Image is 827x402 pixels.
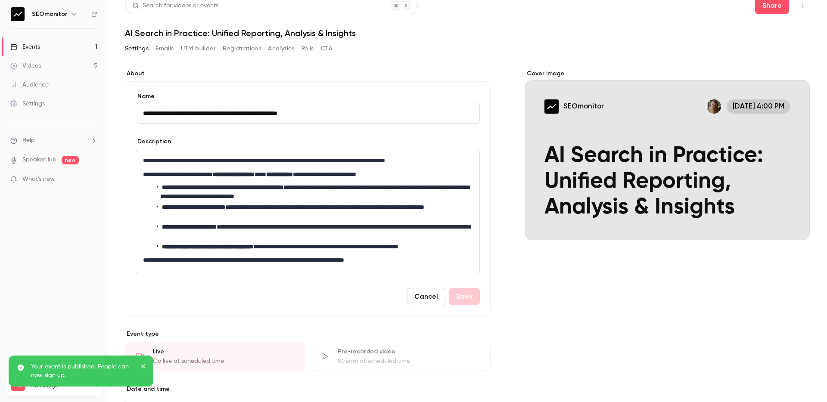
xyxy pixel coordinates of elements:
section: description [136,150,480,274]
label: Description [136,137,171,146]
label: Name [136,92,480,101]
iframe: Noticeable Trigger [87,176,97,183]
label: Date and time [125,385,491,393]
div: Videos [10,62,41,70]
div: Settings [10,99,45,108]
span: new [62,156,79,164]
div: Search for videos or events [132,1,218,10]
button: Settings [125,42,149,56]
div: Audience [10,80,49,89]
button: Emails [155,42,174,56]
div: Pre-recorded videoStream at scheduled time [310,342,491,371]
button: CTA [321,42,333,56]
div: Live [153,347,295,356]
label: About [125,69,491,78]
p: Event type [125,330,491,338]
section: Cover image [525,69,810,240]
div: editor [136,150,479,274]
p: Your event is published. People can now sign up. [31,362,134,380]
div: LiveGo live at scheduled time [125,342,306,371]
span: What's new [22,175,55,184]
div: Go live at scheduled time [153,357,295,365]
div: Pre-recorded video [338,347,480,356]
button: Analytics [268,42,295,56]
button: Polls [302,42,314,56]
h6: SEOmonitor [32,10,67,19]
button: UTM builder [181,42,216,56]
span: Help [22,136,35,145]
button: Cancel [407,288,445,305]
button: close [140,362,146,373]
div: Stream at scheduled time [338,357,480,365]
a: SpeakerHub [22,155,56,164]
label: Cover image [525,69,810,78]
button: Registrations [223,42,261,56]
img: SEOmonitor [11,7,25,21]
li: help-dropdown-opener [10,136,97,145]
div: Events [10,43,40,51]
h1: AI Search in Practice: Unified Reporting, Analysis & Insights [125,28,810,38]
